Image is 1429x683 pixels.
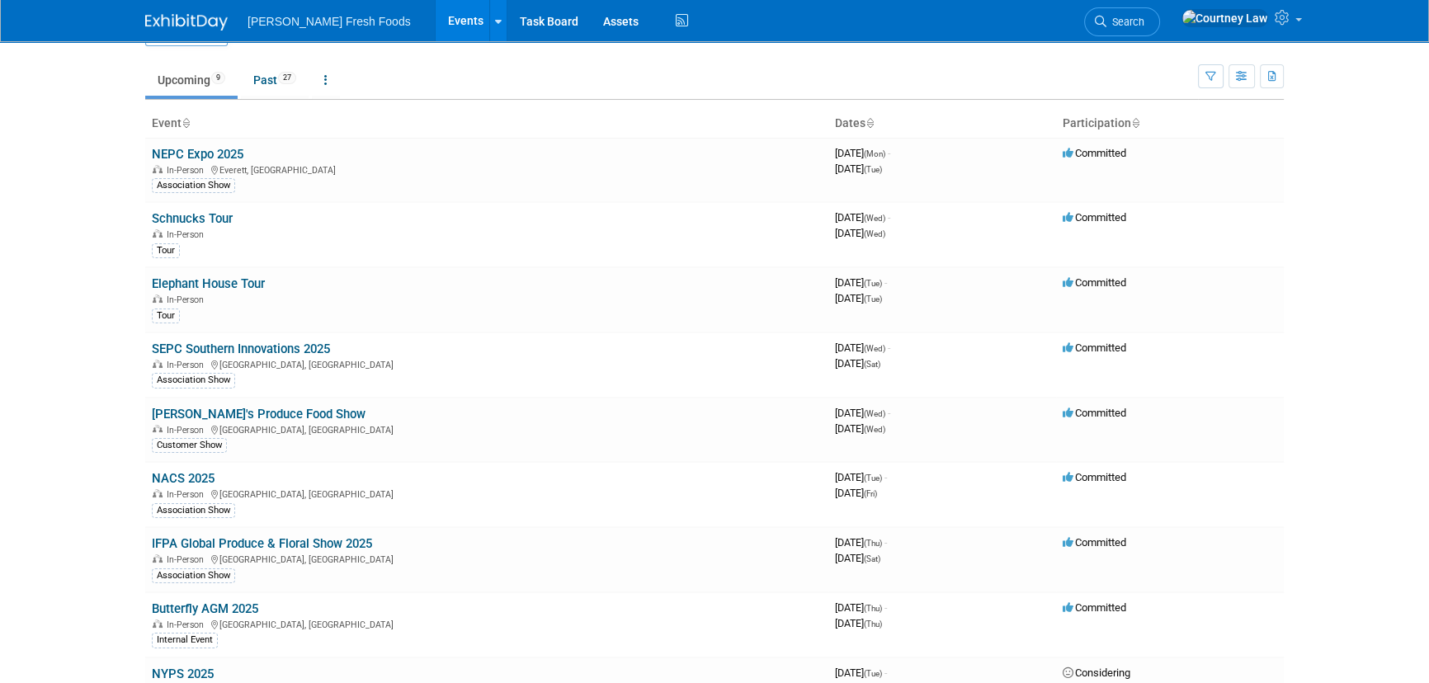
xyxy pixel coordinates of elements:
span: - [884,601,887,614]
span: [DATE] [835,276,887,289]
span: [DATE] [835,341,890,354]
span: (Wed) [864,425,885,434]
span: Considering [1063,667,1130,679]
span: 9 [211,72,225,84]
a: Search [1084,7,1160,36]
span: (Wed) [864,409,885,418]
span: Committed [1063,341,1126,354]
span: (Sat) [864,360,880,369]
div: Association Show [152,373,235,388]
span: - [888,147,890,159]
span: [PERSON_NAME] Fresh Foods [248,15,411,28]
a: Butterfly AGM 2025 [152,601,258,616]
a: IFPA Global Produce & Floral Show 2025 [152,536,372,551]
div: Association Show [152,503,235,518]
div: Internal Event [152,633,218,648]
span: [DATE] [835,357,880,370]
th: Event [145,110,828,138]
span: [DATE] [835,487,877,499]
div: Association Show [152,178,235,193]
span: In-Person [167,360,209,370]
a: SEPC Southern Innovations 2025 [152,341,330,356]
span: (Tue) [864,473,882,483]
span: 27 [278,72,296,84]
img: In-Person Event [153,619,163,628]
span: Committed [1063,601,1126,614]
a: [PERSON_NAME]'s Produce Food Show [152,407,366,422]
span: - [884,536,887,549]
span: (Thu) [864,619,882,629]
span: [DATE] [835,147,890,159]
a: Sort by Start Date [865,116,874,130]
div: Customer Show [152,438,227,453]
img: In-Person Event [153,425,163,433]
span: In-Person [167,619,209,630]
a: Upcoming9 [145,64,238,96]
div: Tour [152,309,180,323]
span: Committed [1063,147,1126,159]
span: - [888,211,890,224]
div: Tour [152,243,180,258]
span: Search [1106,16,1144,28]
img: In-Person Event [153,165,163,173]
th: Dates [828,110,1056,138]
span: (Sat) [864,554,880,563]
span: [DATE] [835,163,882,175]
span: [DATE] [835,292,882,304]
div: [GEOGRAPHIC_DATA], [GEOGRAPHIC_DATA] [152,552,822,565]
img: In-Person Event [153,489,163,497]
span: [DATE] [835,536,887,549]
span: - [888,407,890,419]
span: (Tue) [864,279,882,288]
span: In-Person [167,489,209,500]
a: Schnucks Tour [152,211,233,226]
a: NYPS 2025 [152,667,214,681]
span: In-Person [167,425,209,436]
span: [DATE] [835,667,887,679]
span: [DATE] [835,211,890,224]
span: - [884,471,887,483]
div: [GEOGRAPHIC_DATA], [GEOGRAPHIC_DATA] [152,617,822,630]
span: [DATE] [835,227,885,239]
span: - [888,341,890,354]
img: Courtney Law [1181,9,1268,27]
th: Participation [1056,110,1284,138]
span: (Thu) [864,539,882,548]
span: In-Person [167,229,209,240]
img: In-Person Event [153,554,163,563]
span: (Fri) [864,489,877,498]
div: [GEOGRAPHIC_DATA], [GEOGRAPHIC_DATA] [152,487,822,500]
span: (Wed) [864,214,885,223]
a: Sort by Participation Type [1131,116,1139,130]
span: [DATE] [835,617,882,629]
img: In-Person Event [153,229,163,238]
div: Association Show [152,568,235,583]
span: In-Person [167,165,209,176]
span: In-Person [167,554,209,565]
span: Committed [1063,536,1126,549]
span: Committed [1063,471,1126,483]
span: (Tue) [864,669,882,678]
span: [DATE] [835,552,880,564]
span: (Thu) [864,604,882,613]
span: - [884,276,887,289]
span: In-Person [167,294,209,305]
img: In-Person Event [153,360,163,368]
span: Committed [1063,276,1126,289]
span: [DATE] [835,601,887,614]
img: In-Person Event [153,294,163,303]
a: Elephant House Tour [152,276,265,291]
div: Everett, [GEOGRAPHIC_DATA] [152,163,822,176]
span: (Wed) [864,229,885,238]
span: (Mon) [864,149,885,158]
a: Past27 [241,64,309,96]
span: [DATE] [835,407,890,419]
div: [GEOGRAPHIC_DATA], [GEOGRAPHIC_DATA] [152,357,822,370]
span: (Tue) [864,165,882,174]
span: [DATE] [835,471,887,483]
img: ExhibitDay [145,14,228,31]
span: - [884,667,887,679]
a: NEPC Expo 2025 [152,147,243,162]
a: NACS 2025 [152,471,215,486]
span: (Wed) [864,344,885,353]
